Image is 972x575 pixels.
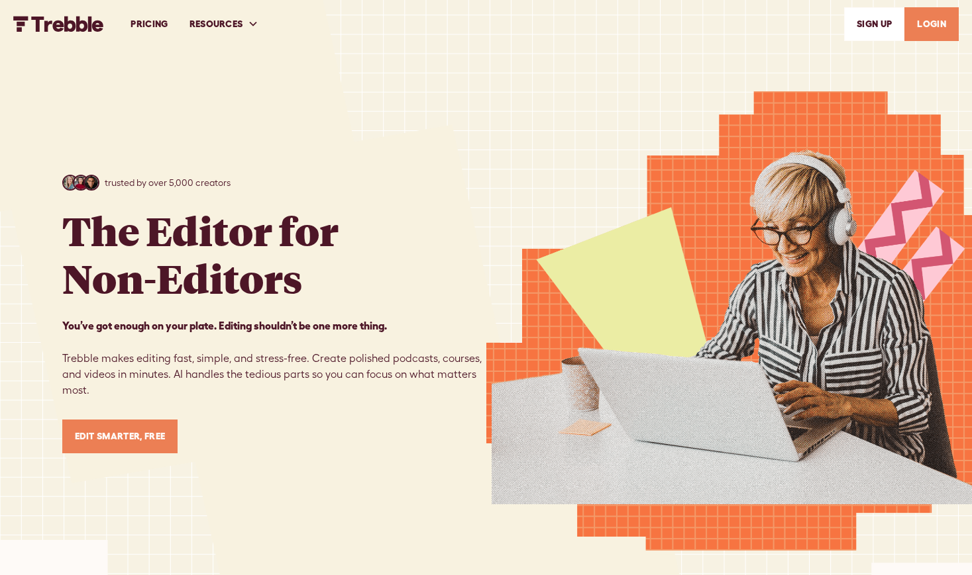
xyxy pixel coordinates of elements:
[62,320,387,332] strong: You’ve got enough on your plate. Editing shouldn’t be one more thing. ‍
[13,16,104,32] img: Trebble FM Logo
[62,420,178,453] a: Edit Smarter, Free
[904,7,959,41] a: LOGIN
[844,7,904,41] a: SIGn UP
[62,206,339,302] h1: The Editor for Non-Editors
[179,1,270,47] div: RESOURCES
[105,176,231,190] p: trusted by over 5,000 creators
[120,1,178,47] a: PRICING
[13,16,104,32] a: home
[189,17,243,31] div: RESOURCES
[62,318,486,398] p: Trebble makes editing fast, simple, and stress-free. Create polished podcasts, courses, and video...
